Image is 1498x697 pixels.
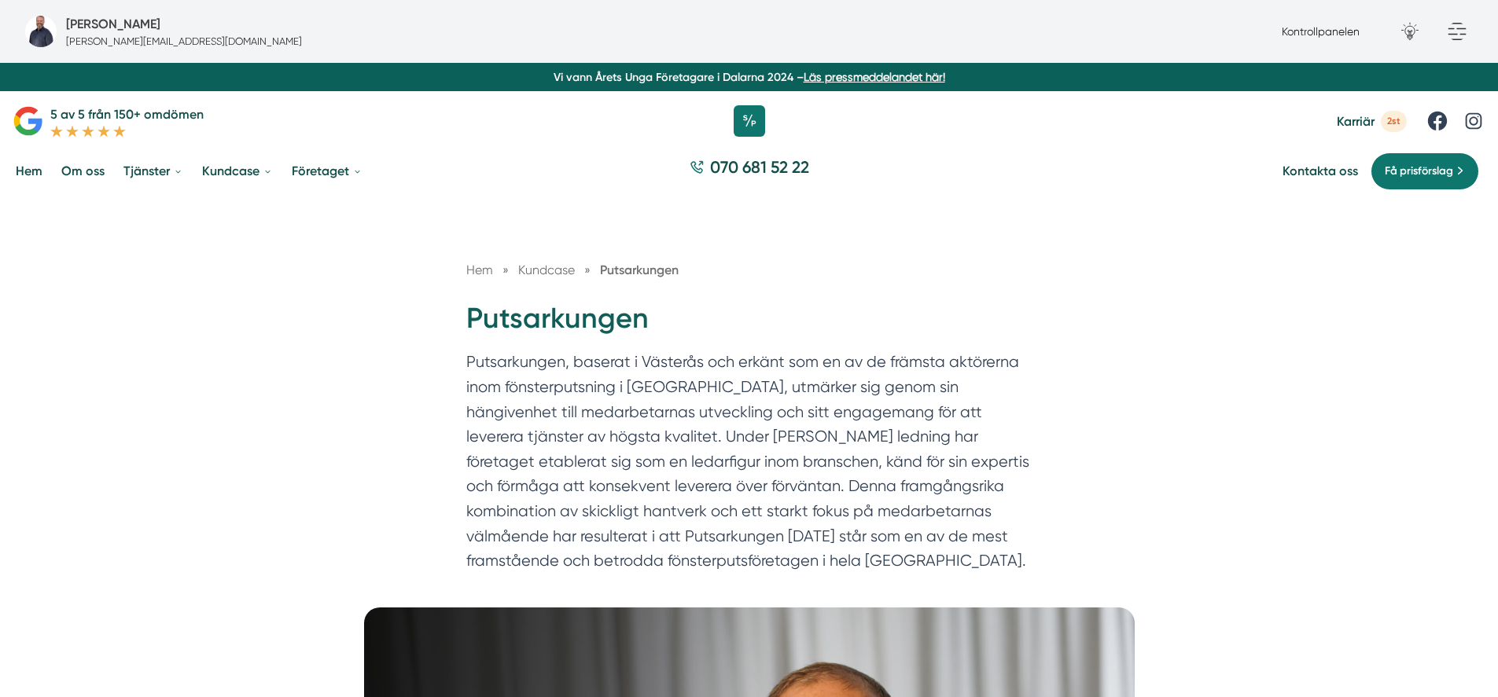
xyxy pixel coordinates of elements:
a: Företaget [289,151,366,191]
a: Hem [13,151,46,191]
p: [PERSON_NAME][EMAIL_ADDRESS][DOMAIN_NAME] [66,34,302,49]
a: Kundcase [199,151,276,191]
a: Kundcase [518,262,578,277]
span: Få prisförslag [1385,163,1453,180]
a: Få prisförslag [1371,152,1479,190]
a: Kontakta oss [1283,163,1358,178]
a: Tjänster [120,151,186,191]
a: Hem [466,262,493,277]
span: Kundcase [518,262,575,277]
p: 5 av 5 från 150+ omdömen [50,105,204,124]
span: 070 681 52 22 [710,156,809,178]
p: Putsarkungen, baserat i Västerås och erkänt som en av de främsta aktörerna inom fönsterputsning i... [466,350,1032,581]
p: Vi vann Årets Unga Företagare i Dalarna 2024 – [6,69,1492,85]
a: Putsarkungen [600,262,679,277]
a: Kontrollpanelen [1282,25,1360,38]
span: Karriär [1337,114,1375,129]
a: Karriär 2st [1337,111,1407,132]
h5: Försäljare [66,14,160,34]
a: 070 681 52 22 [683,156,815,186]
span: » [502,260,509,280]
a: Läs pressmeddelandet här! [804,71,945,83]
span: 2st [1381,111,1407,132]
span: » [584,260,591,280]
h1: Putsarkungen [466,299,1032,350]
img: bild-pa-smartproduktion-foretag-webbyraer-i-borlange-dalarnas-lan.png [25,16,57,47]
nav: Breadcrumb [466,260,1032,280]
a: Om oss [58,151,108,191]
